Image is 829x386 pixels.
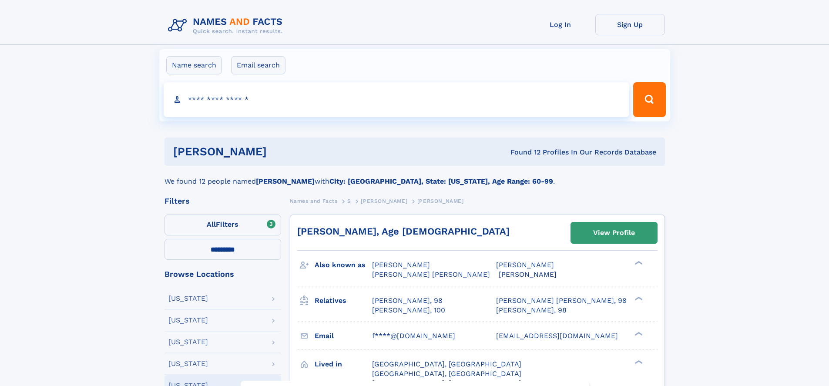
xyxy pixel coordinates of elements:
[173,146,389,157] h1: [PERSON_NAME]
[164,270,281,278] div: Browse Locations
[372,270,490,279] span: [PERSON_NAME] [PERSON_NAME]
[290,195,338,206] a: Names and Facts
[633,295,643,301] div: ❯
[496,296,627,305] a: [PERSON_NAME] [PERSON_NAME], 98
[231,56,285,74] label: Email search
[633,260,643,266] div: ❯
[168,295,208,302] div: [US_STATE]
[526,14,595,35] a: Log In
[297,226,510,237] a: [PERSON_NAME], Age [DEMOGRAPHIC_DATA]
[315,293,372,308] h3: Relatives
[166,56,222,74] label: Name search
[496,305,567,315] a: [PERSON_NAME], 98
[571,222,657,243] a: View Profile
[595,14,665,35] a: Sign Up
[372,261,430,269] span: [PERSON_NAME]
[372,360,521,368] span: [GEOGRAPHIC_DATA], [GEOGRAPHIC_DATA]
[417,198,464,204] span: [PERSON_NAME]
[633,331,643,336] div: ❯
[347,195,351,206] a: S
[347,198,351,204] span: S
[168,339,208,346] div: [US_STATE]
[633,359,643,365] div: ❯
[389,148,656,157] div: Found 12 Profiles In Our Records Database
[168,360,208,367] div: [US_STATE]
[164,166,665,187] div: We found 12 people named with .
[372,369,521,378] span: [GEOGRAPHIC_DATA], [GEOGRAPHIC_DATA]
[168,317,208,324] div: [US_STATE]
[164,215,281,235] label: Filters
[315,258,372,272] h3: Also known as
[496,261,554,269] span: [PERSON_NAME]
[361,195,407,206] a: [PERSON_NAME]
[372,305,445,315] a: [PERSON_NAME], 100
[496,332,618,340] span: [EMAIL_ADDRESS][DOMAIN_NAME]
[329,177,553,185] b: City: [GEOGRAPHIC_DATA], State: [US_STATE], Age Range: 60-99
[164,14,290,37] img: Logo Names and Facts
[372,296,443,305] a: [PERSON_NAME], 98
[164,82,630,117] input: search input
[315,329,372,343] h3: Email
[499,270,557,279] span: [PERSON_NAME]
[633,82,665,117] button: Search Button
[207,220,216,228] span: All
[361,198,407,204] span: [PERSON_NAME]
[256,177,315,185] b: [PERSON_NAME]
[315,357,372,372] h3: Lived in
[593,223,635,243] div: View Profile
[164,197,281,205] div: Filters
